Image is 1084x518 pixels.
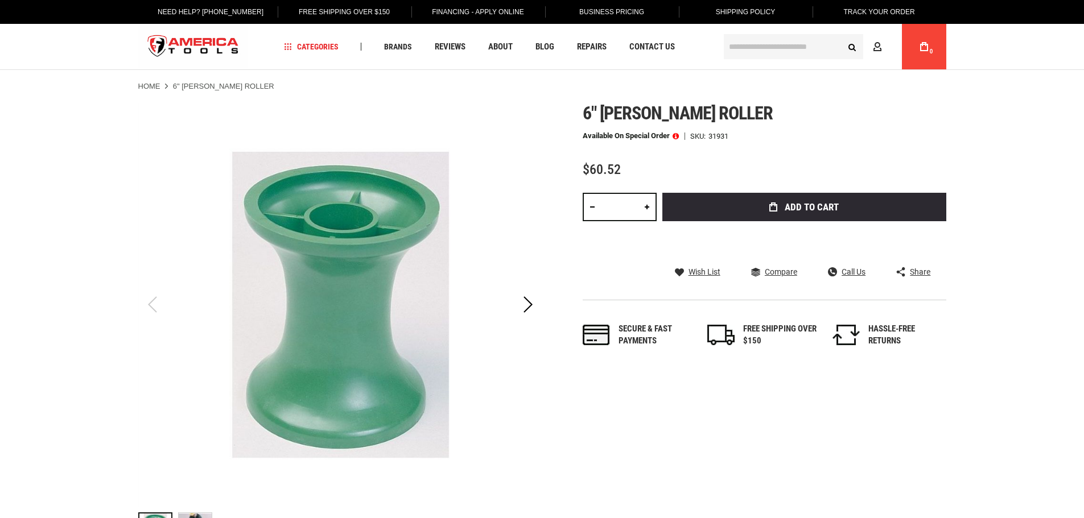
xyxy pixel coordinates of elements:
strong: 6" [PERSON_NAME] Roller [173,82,274,90]
span: $60.52 [583,161,621,177]
div: Secure & fast payments [619,323,693,347]
a: About [483,39,518,55]
span: Blog [535,43,554,51]
span: Shipping Policy [716,8,776,16]
img: America Tools [138,26,249,68]
div: 31931 [708,132,728,140]
button: Search [842,36,863,57]
a: 0 [913,24,935,69]
img: returns [832,325,860,345]
div: Next [514,103,542,507]
div: FREE SHIPPING OVER $150 [743,323,817,347]
img: shipping [707,325,735,345]
a: Home [138,81,160,92]
p: Available on Special Order [583,132,679,140]
span: Repairs [577,43,607,51]
a: Blog [530,39,559,55]
span: 6" [PERSON_NAME] roller [583,102,773,124]
button: Add to Cart [662,193,946,221]
span: 0 [930,48,933,55]
img: 6" Haines Roller [138,103,542,507]
span: Add to Cart [785,202,839,212]
span: Compare [765,268,797,276]
a: Repairs [572,39,612,55]
a: Call Us [828,267,865,277]
a: Compare [751,267,797,277]
a: Contact Us [624,39,680,55]
span: Brands [384,43,412,51]
span: Contact Us [629,43,675,51]
a: Brands [379,39,417,55]
span: Reviews [435,43,465,51]
a: Wish List [675,267,720,277]
strong: SKU [690,132,708,140]
img: payments [583,325,610,345]
span: Categories [284,43,339,51]
a: Categories [279,39,344,55]
span: Wish List [689,268,720,276]
div: HASSLE-FREE RETURNS [868,323,942,347]
a: Reviews [430,39,471,55]
span: Call Us [842,268,865,276]
span: Share [910,268,930,276]
a: store logo [138,26,249,68]
span: About [488,43,513,51]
